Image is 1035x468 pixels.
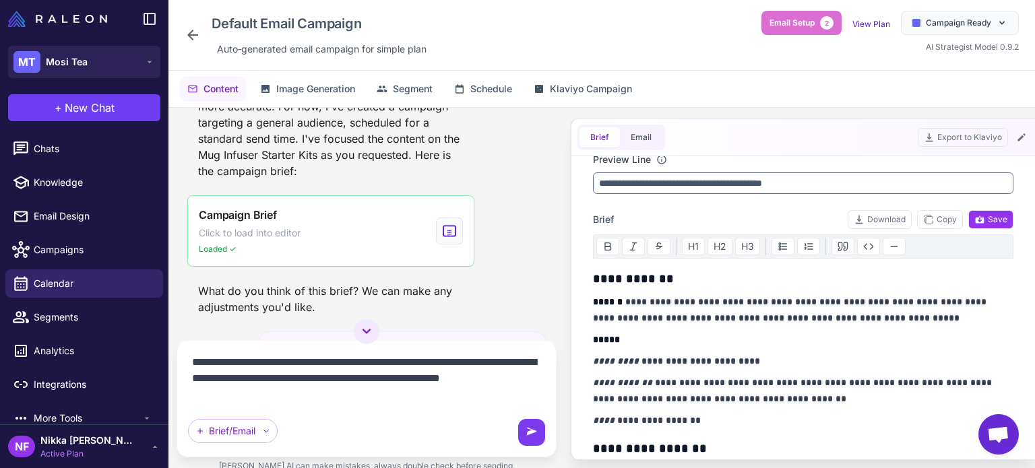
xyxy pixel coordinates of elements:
[1013,129,1030,145] button: Edit Email
[5,337,163,365] a: Analytics
[708,238,732,255] button: H2
[34,242,152,257] span: Campaigns
[34,310,152,325] span: Segments
[5,202,163,230] a: Email Design
[761,11,842,35] button: Email Setup2
[917,210,963,229] button: Copy
[620,127,662,147] button: Email
[252,76,363,102] button: Image Generation
[199,243,237,255] span: Loaded ✓
[203,81,239,96] span: Content
[926,17,991,29] span: Campaign Ready
[188,419,278,443] div: Brief/Email
[199,226,301,240] span: Click to load into editor
[593,212,614,227] span: Brief
[34,141,152,156] span: Chats
[40,448,135,460] span: Active Plan
[770,17,815,29] span: Email Setup
[13,51,40,73] div: MT
[852,19,890,29] a: View Plan
[8,11,113,27] a: Raleon Logo
[968,210,1013,229] button: Save
[34,377,152,392] span: Integrations
[46,55,88,69] span: Mosi Tea
[34,276,152,291] span: Calendar
[579,127,620,147] button: Brief
[470,81,512,96] span: Schedule
[8,94,160,121] button: +New Chat
[923,213,957,226] span: Copy
[446,76,520,102] button: Schedule
[259,331,546,403] div: "Generate an email based on my brief, you can edit images with variations and edit text all using...
[682,238,705,255] button: H1
[5,168,163,197] a: Knowledge
[217,42,427,57] span: Auto‑generated email campaign for simple plan
[978,414,1019,455] a: Open chat
[5,135,163,163] a: Chats
[550,81,632,96] span: Klaviyo Campaign
[5,269,163,298] a: Calendar
[393,81,433,96] span: Segment
[848,210,912,229] button: Download
[8,46,160,78] button: MTMosi Tea
[8,11,107,27] img: Raleon Logo
[369,76,441,102] button: Segment
[65,100,115,116] span: New Chat
[187,277,474,321] div: What do you think of this brief? We can make any adjustments you'd like.
[34,343,152,358] span: Analytics
[593,152,651,167] label: Preview Line
[199,207,277,223] span: Campaign Brief
[974,213,1007,226] span: Save
[212,39,432,59] div: Click to edit description
[526,76,640,102] button: Klaviyo Campaign
[918,128,1008,147] button: Export to Klaviyo
[55,100,62,116] span: +
[40,433,135,448] span: Nikka [PERSON_NAME]
[820,16,834,30] span: 2
[5,370,163,399] a: Integrations
[735,238,760,255] button: H3
[8,436,35,457] div: NF
[276,81,355,96] span: Image Generation
[34,209,152,224] span: Email Design
[5,236,163,264] a: Campaigns
[206,11,432,36] div: Click to edit campaign name
[34,411,142,426] span: More Tools
[5,303,163,331] a: Segments
[179,76,247,102] button: Content
[34,175,152,190] span: Knowledge
[926,42,1019,52] span: AI Strategist Model 0.9.2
